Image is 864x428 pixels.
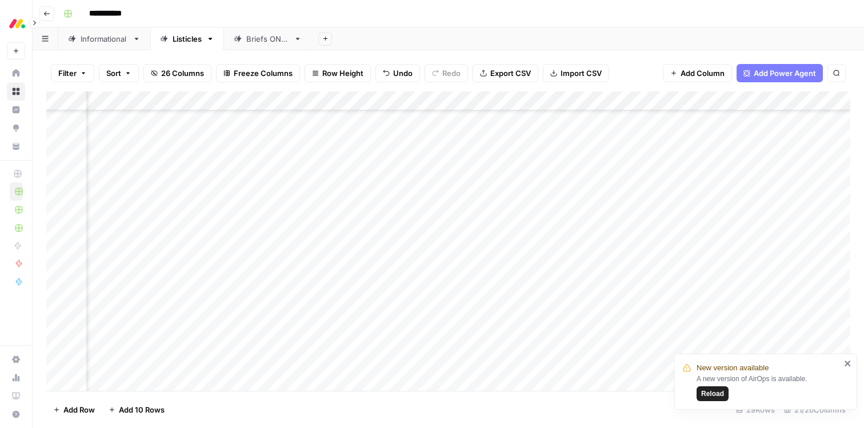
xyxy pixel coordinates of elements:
div: Listicles [173,33,202,45]
span: Undo [393,67,413,79]
span: New version available [697,362,769,374]
a: Your Data [7,137,25,155]
button: Sort [99,64,139,82]
button: Help + Support [7,405,25,423]
a: Briefs ONLY [224,27,311,50]
button: Freeze Columns [216,64,300,82]
button: Add Row [46,401,102,419]
span: Row Height [322,67,363,79]
button: Import CSV [543,64,609,82]
button: Redo [425,64,468,82]
button: Workspace: Monday.com [7,9,25,38]
span: Add Row [63,404,95,415]
span: Add Power Agent [754,67,816,79]
img: Monday.com Logo [7,13,27,34]
div: Informational [81,33,128,45]
a: Learning Hub [7,387,25,405]
button: Add Power Agent [737,64,823,82]
span: Import CSV [561,67,602,79]
button: 26 Columns [143,64,211,82]
a: Informational [58,27,150,50]
a: Home [7,64,25,82]
button: Row Height [305,64,371,82]
a: Settings [7,350,25,369]
span: Reload [701,389,724,399]
button: Add 10 Rows [102,401,171,419]
div: 29 Rows [731,401,779,419]
div: A new version of AirOps is available. [697,374,841,401]
button: Filter [51,64,94,82]
button: close [844,359,852,368]
button: Export CSV [473,64,538,82]
div: Briefs ONLY [246,33,289,45]
button: Reload [697,386,729,401]
a: Opportunities [7,119,25,137]
span: Freeze Columns [234,67,293,79]
a: Browse [7,82,25,101]
a: Insights [7,101,25,119]
a: Listicles [150,27,224,50]
span: 26 Columns [161,67,204,79]
button: Undo [375,64,420,82]
span: Add Column [681,67,725,79]
button: Add Column [663,64,732,82]
span: Add 10 Rows [119,404,165,415]
div: 21/26 Columns [779,401,850,419]
span: Redo [442,67,461,79]
span: Sort [106,67,121,79]
span: Export CSV [490,67,531,79]
span: Filter [58,67,77,79]
a: Usage [7,369,25,387]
